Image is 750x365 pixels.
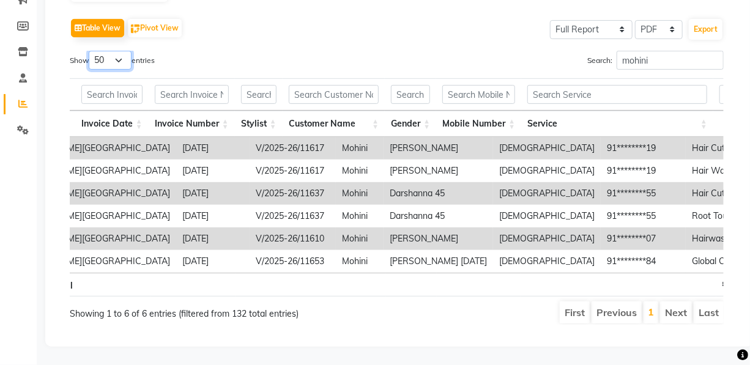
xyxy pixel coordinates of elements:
input: Search Stylist [241,85,277,104]
th: Service: activate to sort column ascending [521,111,713,137]
td: [DATE] [176,160,250,182]
td: [DATE] [176,227,250,250]
td: [DATE] [176,250,250,273]
td: [DEMOGRAPHIC_DATA] [493,160,601,182]
th: Invoice Number: activate to sort column ascending [149,111,235,137]
label: Search: [587,51,724,70]
input: Search Gender [391,85,430,104]
td: [DEMOGRAPHIC_DATA] [493,137,601,160]
td: V/2025-26/11617 [250,137,336,160]
td: [DATE] [176,205,250,227]
td: Mohini [336,205,384,227]
td: V/2025-26/11653 [250,250,336,273]
button: Export [689,19,722,40]
td: Mohini [336,250,384,273]
input: Search Invoice Date [81,85,143,104]
select: Showentries [89,51,132,70]
td: [PERSON_NAME] [DATE] [384,250,493,273]
input: Search Service [527,85,707,104]
td: V/2025-26/11617 [250,160,336,182]
div: Showing 1 to 6 of 6 entries (filtered from 132 total entries) [70,300,332,320]
img: pivot.png [131,24,140,34]
th: Stylist: activate to sort column ascending [235,111,283,137]
td: [PERSON_NAME] [384,227,493,250]
td: [DEMOGRAPHIC_DATA] [493,250,601,273]
input: Search Customer Name [289,85,379,104]
td: Darshanna 45 [384,182,493,205]
label: Show entries [70,51,155,70]
th: Gender: activate to sort column ascending [385,111,436,137]
button: Table View [71,19,124,37]
td: [PERSON_NAME] [384,137,493,160]
th: Mobile Number: activate to sort column ascending [436,111,521,137]
td: [DATE] [176,182,250,205]
td: V/2025-26/11610 [250,227,336,250]
td: V/2025-26/11637 [250,205,336,227]
input: Search Mobile Number [442,85,515,104]
td: [DEMOGRAPHIC_DATA] [493,205,601,227]
a: 1 [648,306,654,318]
th: Invoice Date: activate to sort column ascending [75,111,149,137]
td: Mohini [336,160,384,182]
button: Pivot View [128,19,182,37]
input: Search: [617,51,724,70]
td: Mohini [336,182,384,205]
td: Darshanna 45 [384,205,493,227]
td: [PERSON_NAME] [384,160,493,182]
td: Mohini [336,137,384,160]
input: Search Invoice Number [155,85,229,104]
td: Mohini [336,227,384,250]
td: [DEMOGRAPHIC_DATA] [493,182,601,205]
td: [DEMOGRAPHIC_DATA] [493,227,601,250]
td: [DATE] [176,137,250,160]
th: Customer Name: activate to sort column ascending [283,111,385,137]
td: V/2025-26/11637 [250,182,336,205]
